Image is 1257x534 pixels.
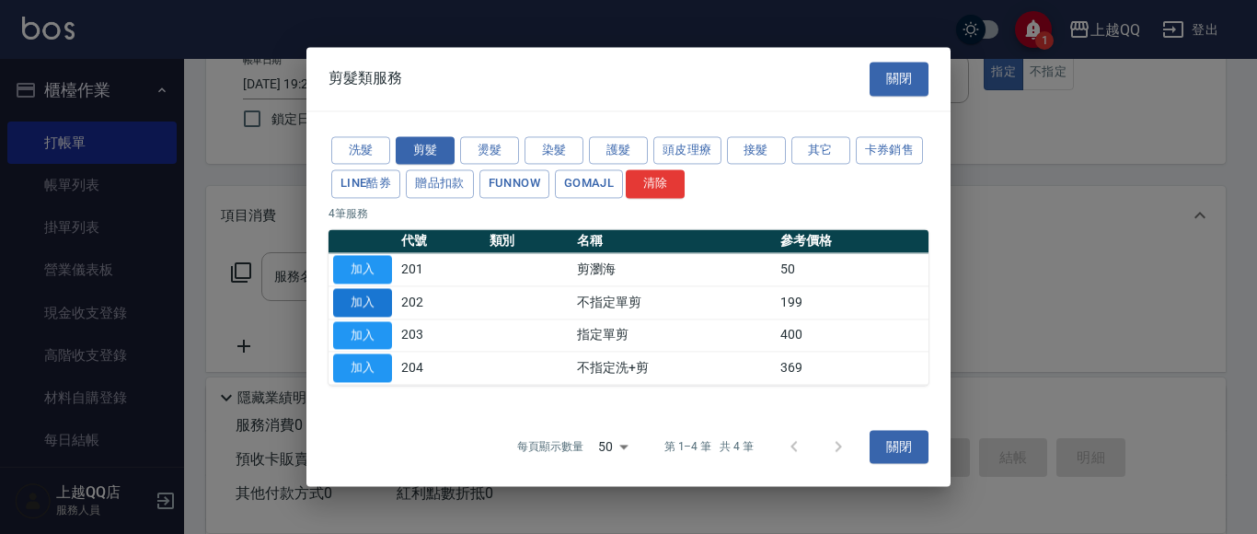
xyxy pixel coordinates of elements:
[333,354,392,383] button: 加入
[776,352,928,385] td: 369
[525,136,583,165] button: 染髮
[517,439,583,456] p: 每頁顯示數量
[791,136,850,165] button: 其它
[870,430,928,464] button: 關閉
[329,205,928,222] p: 4 筆服務
[572,229,776,253] th: 名稱
[572,286,776,319] td: 不指定單剪
[870,62,928,96] button: 關閉
[333,288,392,317] button: 加入
[626,170,685,199] button: 清除
[397,352,485,385] td: 204
[727,136,786,165] button: 接髮
[572,319,776,352] td: 指定單剪
[555,170,623,199] button: GOMAJL
[664,439,754,456] p: 第 1–4 筆 共 4 筆
[397,253,485,286] td: 201
[333,321,392,350] button: 加入
[776,253,928,286] td: 50
[331,136,390,165] button: 洗髮
[479,170,549,199] button: FUNNOW
[331,170,400,199] button: LINE酷券
[589,136,648,165] button: 護髮
[653,136,721,165] button: 頭皮理療
[397,229,485,253] th: 代號
[333,255,392,284] button: 加入
[329,70,402,88] span: 剪髮類服務
[485,229,573,253] th: 類別
[397,319,485,352] td: 203
[572,352,776,385] td: 不指定洗+剪
[572,253,776,286] td: 剪瀏海
[776,229,928,253] th: 參考價格
[396,136,455,165] button: 剪髮
[776,286,928,319] td: 199
[856,136,924,165] button: 卡券銷售
[776,319,928,352] td: 400
[406,170,474,199] button: 贈品扣款
[460,136,519,165] button: 燙髮
[591,422,635,471] div: 50
[397,286,485,319] td: 202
